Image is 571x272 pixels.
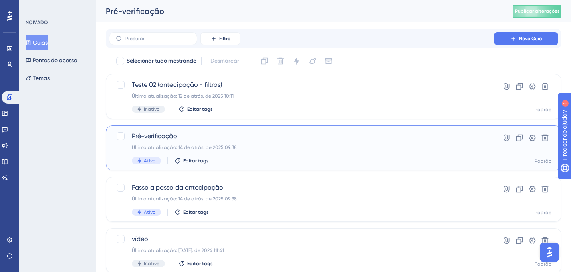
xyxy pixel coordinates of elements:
button: Filtro [200,32,240,45]
font: NOIVADO [26,20,48,25]
font: Última atualização: 12 de atrás. de 2025 10:11 [132,93,234,99]
button: Editar tags [178,106,213,112]
font: Temas [33,75,50,81]
font: Ativo [144,209,155,215]
font: Selecionar tudo mostrando [127,57,196,64]
font: Última atualização: 14 de atrás. de 2025 09:38 [132,145,237,150]
button: Pontos de acesso [26,53,77,67]
button: Desmarcar [206,54,243,68]
font: Precisar de ajuda? [19,4,69,10]
button: Guias [26,35,48,50]
button: Editar tags [174,209,209,215]
button: Editar tags [178,260,213,267]
button: Publicar alterações [513,5,561,18]
font: Novo Guia [519,36,542,41]
input: Procurar [125,36,190,41]
font: Pontos de acesso [33,57,77,63]
font: Editar tags [187,106,213,112]
font: Ativo [144,158,155,164]
font: Última atualização: 14 de atrás. de 2025 09:38 [132,196,237,202]
font: Filtro [219,36,230,41]
button: Editar tags [174,157,209,164]
font: Padrão [535,210,551,215]
font: Inativo [144,106,159,112]
font: Publicar alterações [515,8,560,14]
font: Pré-verificação [132,132,177,140]
font: Inativo [144,261,159,266]
font: Editar tags [183,158,209,164]
font: Padrão [535,261,551,267]
font: 1 [75,5,77,9]
font: Teste 02 (antecipação - filtros) [132,81,222,88]
font: Padrão [535,107,551,112]
button: Novo Guia [494,32,558,45]
font: vídeo [132,235,148,243]
font: Guias [33,39,48,46]
font: Editar tags [183,209,209,215]
font: Desmarcar [210,57,239,64]
iframe: Iniciador do Assistente de IA do UserGuiding [537,240,561,264]
font: Passo a passo da antecipação [132,184,223,191]
font: Última atualização: [DATE]. de 2024 11h41 [132,247,224,253]
font: Pré-verificação [106,6,164,16]
font: Padrão [535,158,551,164]
font: Editar tags [187,261,213,266]
button: Temas [26,71,50,85]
